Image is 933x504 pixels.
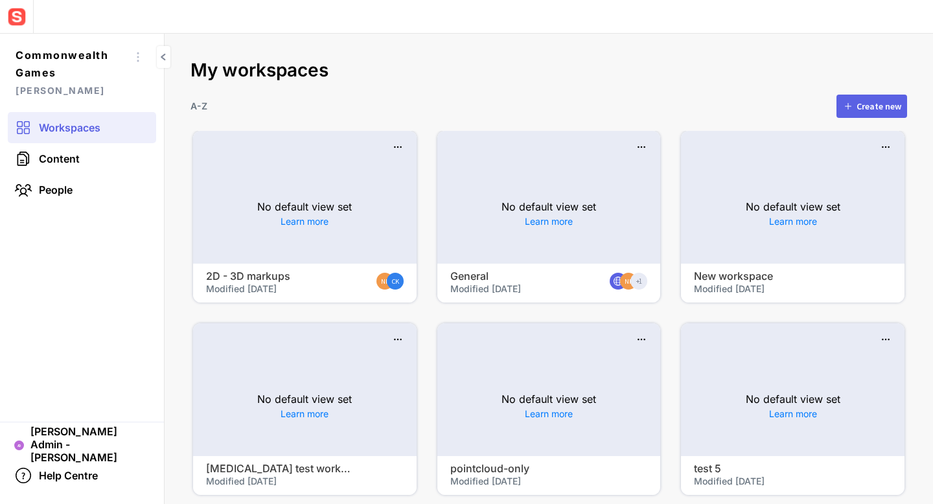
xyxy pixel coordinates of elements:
p: No default view set [501,391,596,407]
text: AD [17,443,21,448]
a: Learn more [281,407,328,420]
span: Content [39,152,80,165]
h2: My workspaces [190,60,907,82]
a: Learn more [281,214,328,228]
span: Modified [DATE] [694,283,765,294]
h4: New workspace [694,270,842,282]
button: Create new [836,95,907,118]
span: [PERSON_NAME] [16,82,128,99]
h4: pointcloud-only [450,463,599,475]
a: Content [8,143,156,174]
a: Help Centre [8,460,156,491]
img: sensat [5,5,29,29]
p: A-Z [190,99,207,113]
span: [PERSON_NAME] Admin - [PERSON_NAME] [30,425,150,464]
text: CK [391,277,399,285]
p: No default view set [501,199,596,214]
h4: [MEDICAL_DATA] test workspace [206,463,354,475]
span: People [39,183,73,196]
a: Learn more [525,214,573,228]
p: No default view set [257,199,352,214]
h4: 2D - 3D markups [206,270,354,282]
span: Commonwealth Games [16,47,128,82]
span: Modified [DATE] [450,283,521,294]
p: No default view set [746,391,840,407]
h4: test 5 [694,463,842,475]
div: +1 [630,273,647,290]
h4: General [450,270,599,282]
text: NK [625,277,634,285]
a: Learn more [525,407,573,420]
span: Modified [DATE] [450,475,521,487]
a: Learn more [769,407,817,420]
span: Workspaces [39,121,100,134]
a: People [8,174,156,205]
a: Workspaces [8,112,156,143]
div: Create new [857,102,901,111]
a: Learn more [769,214,817,228]
img: globe.svg [612,275,624,287]
span: Modified [DATE] [694,475,765,487]
span: Help Centre [39,469,98,482]
text: NK [380,277,389,285]
p: No default view set [257,391,352,407]
span: Modified [DATE] [206,283,277,294]
p: No default view set [746,199,840,214]
span: Modified [DATE] [206,475,277,487]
